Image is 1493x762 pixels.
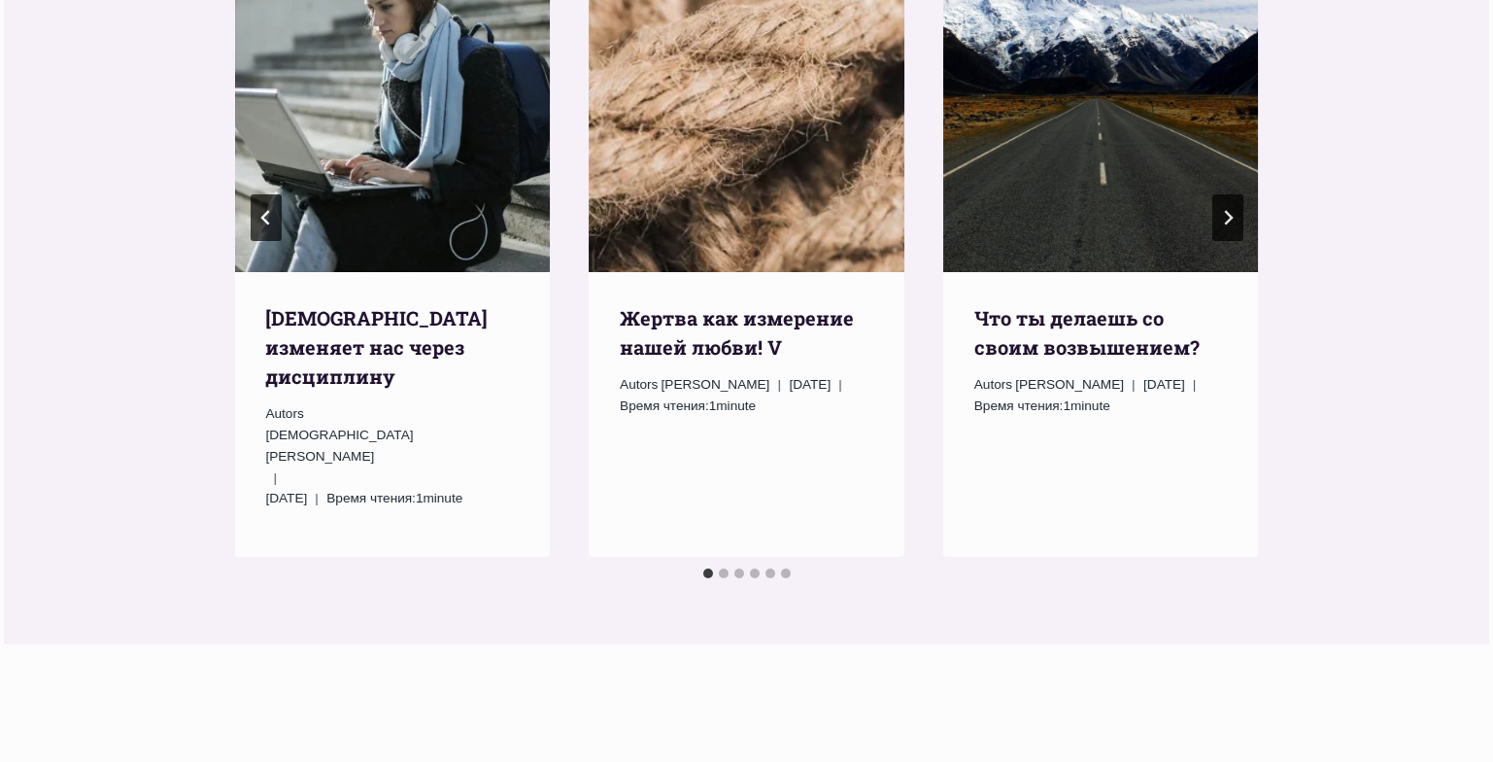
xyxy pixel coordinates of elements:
button: Go to slide 2 [719,569,729,578]
button: Следующий [1212,194,1243,241]
span: Autors [974,374,1012,396]
span: Время чтения: [620,398,709,413]
a: Жертва как измерение нашей любви! V [620,305,854,360]
span: [PERSON_NAME] [1015,377,1124,392]
span: Autors [265,403,303,425]
time: [DATE] [265,488,307,509]
button: Go to last slide [251,194,282,241]
span: minute [716,398,756,413]
button: Go to slide 5 [765,569,775,578]
button: Go to slide 6 [781,569,791,578]
span: [PERSON_NAME] [662,377,770,392]
time: [DATE] [789,374,831,396]
span: minute [1070,398,1110,413]
span: [DEMOGRAPHIC_DATA] [PERSON_NAME] [265,428,413,464]
span: Время чтения: [326,491,416,505]
a: Что ты делаешь со своим возвышением? [974,305,1200,360]
span: 1 [620,396,756,417]
span: Autors [620,374,658,396]
a: [DEMOGRAPHIC_DATA] изменяет нас через дисциплину [265,305,488,389]
ul: Select a slide to show [235,565,1259,581]
span: Время чтения: [974,398,1064,413]
span: 1 [326,488,462,509]
button: Go to slide 3 [734,569,744,578]
time: [DATE] [1143,374,1185,396]
button: Go to slide 1 [703,569,713,578]
span: minute [423,491,462,505]
button: Go to slide 4 [750,569,760,578]
span: 1 [974,396,1110,417]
